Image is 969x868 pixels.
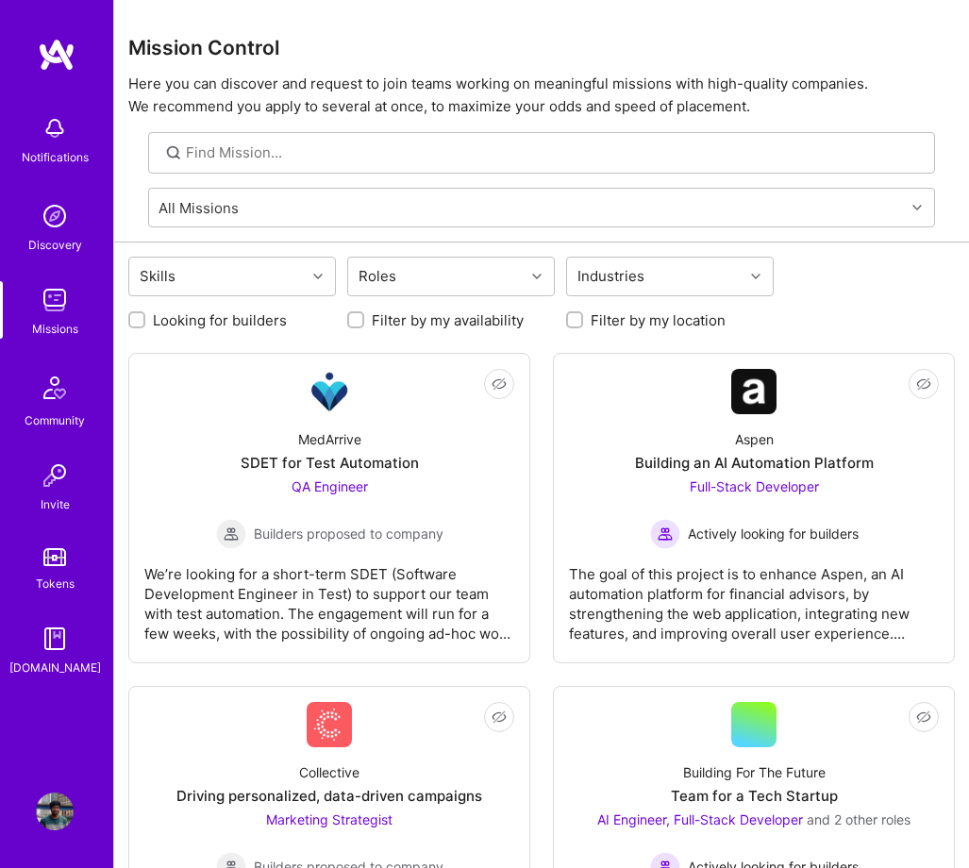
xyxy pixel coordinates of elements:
div: Roles [354,262,401,290]
a: Company LogoMedArriveSDET for Test AutomationQA Engineer Builders proposed to companyBuilders pro... [144,369,514,647]
img: Actively looking for builders [650,519,680,549]
div: SDET for Test Automation [241,453,419,473]
img: Invite [36,457,74,494]
i: icon EyeClosed [492,709,507,725]
div: We’re looking for a short-term SDET (Software Development Engineer in Test) to support our team w... [144,549,514,643]
i: icon EyeClosed [916,709,931,725]
div: Skills [135,262,180,290]
label: Looking for builders [153,310,287,330]
div: All Missions [159,197,239,217]
span: AI Engineer, Full-Stack Developer [597,811,803,827]
div: Building For The Future [683,762,826,782]
div: Driving personalized, data-driven campaigns [176,786,482,806]
img: teamwork [36,281,74,319]
span: and 2 other roles [807,811,911,827]
input: Find Mission... [186,142,921,162]
img: Builders proposed to company [216,519,246,549]
div: Invite [41,494,70,514]
span: Marketing Strategist [266,811,393,827]
div: Notifications [22,147,89,167]
img: bell [36,109,74,147]
img: Company Logo [307,369,352,414]
span: Full-Stack Developer [690,478,819,494]
i: icon Chevron [313,272,323,281]
label: Filter by my location [591,310,726,330]
p: Here you can discover and request to join teams working on meaningful missions with high-quality ... [128,73,955,118]
div: The goal of this project is to enhance Aspen, an AI automation platform for financial advisors, b... [569,549,939,643]
img: Community [32,365,77,410]
img: guide book [36,620,74,658]
div: Team for a Tech Startup [671,786,838,806]
div: Building an AI Automation Platform [635,453,874,473]
i: icon Chevron [532,272,542,281]
span: Builders proposed to company [254,524,443,543]
div: Missions [32,319,78,339]
div: MedArrive [298,429,361,449]
i: icon EyeClosed [492,376,507,392]
span: QA Engineer [292,478,368,494]
a: Company LogoAspenBuilding an AI Automation PlatformFull-Stack Developer Actively looking for buil... [569,369,939,647]
a: User Avatar [31,793,78,830]
span: Actively looking for builders [688,524,859,543]
img: discovery [36,197,74,235]
i: icon EyeClosed [916,376,931,392]
div: [DOMAIN_NAME] [9,658,101,677]
i: icon Chevron [751,272,760,281]
img: logo [38,38,75,72]
h3: Mission Control [128,36,955,59]
div: Discovery [28,235,82,255]
div: Collective [299,762,359,782]
div: Tokens [36,574,75,593]
img: User Avatar [36,793,74,830]
img: Company Logo [731,369,777,414]
div: Aspen [735,429,774,449]
img: tokens [43,548,66,566]
img: Company Logo [307,702,352,747]
i: icon Chevron [912,203,922,212]
div: Community [25,410,85,430]
div: Industries [573,262,649,290]
label: Filter by my availability [372,310,524,330]
i: icon SearchGrey [163,142,185,164]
